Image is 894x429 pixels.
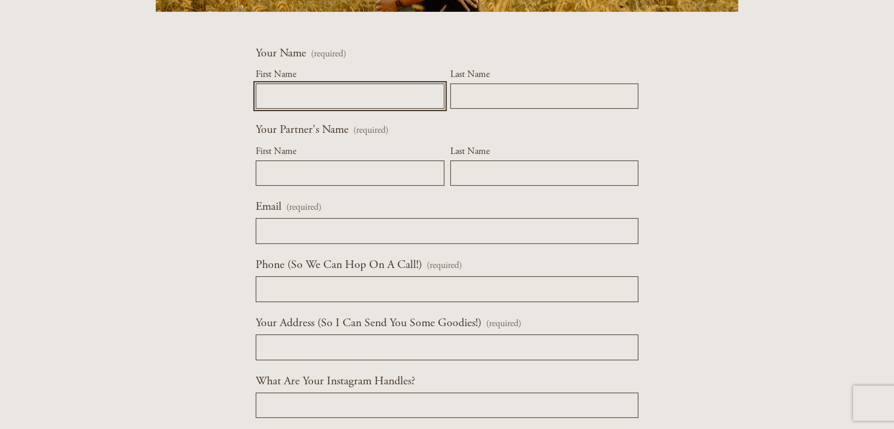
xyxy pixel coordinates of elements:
[353,126,389,135] span: (required)
[256,372,415,390] span: What Are Your Instagram Handles?
[256,120,349,139] span: Your Partner's Name
[256,67,444,83] div: First Name
[286,200,322,215] span: (required)
[486,316,521,331] span: (required)
[450,67,639,83] div: Last Name
[256,144,444,160] div: First Name
[256,197,282,216] span: Email
[256,314,481,332] span: Your Address (So I Can Send You Some Goodies!)
[427,261,462,270] span: (required)
[256,256,422,274] span: Phone (So We Can Hop On A Call!)
[450,144,639,160] div: Last Name
[311,49,346,59] span: (required)
[256,44,306,62] span: Your Name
